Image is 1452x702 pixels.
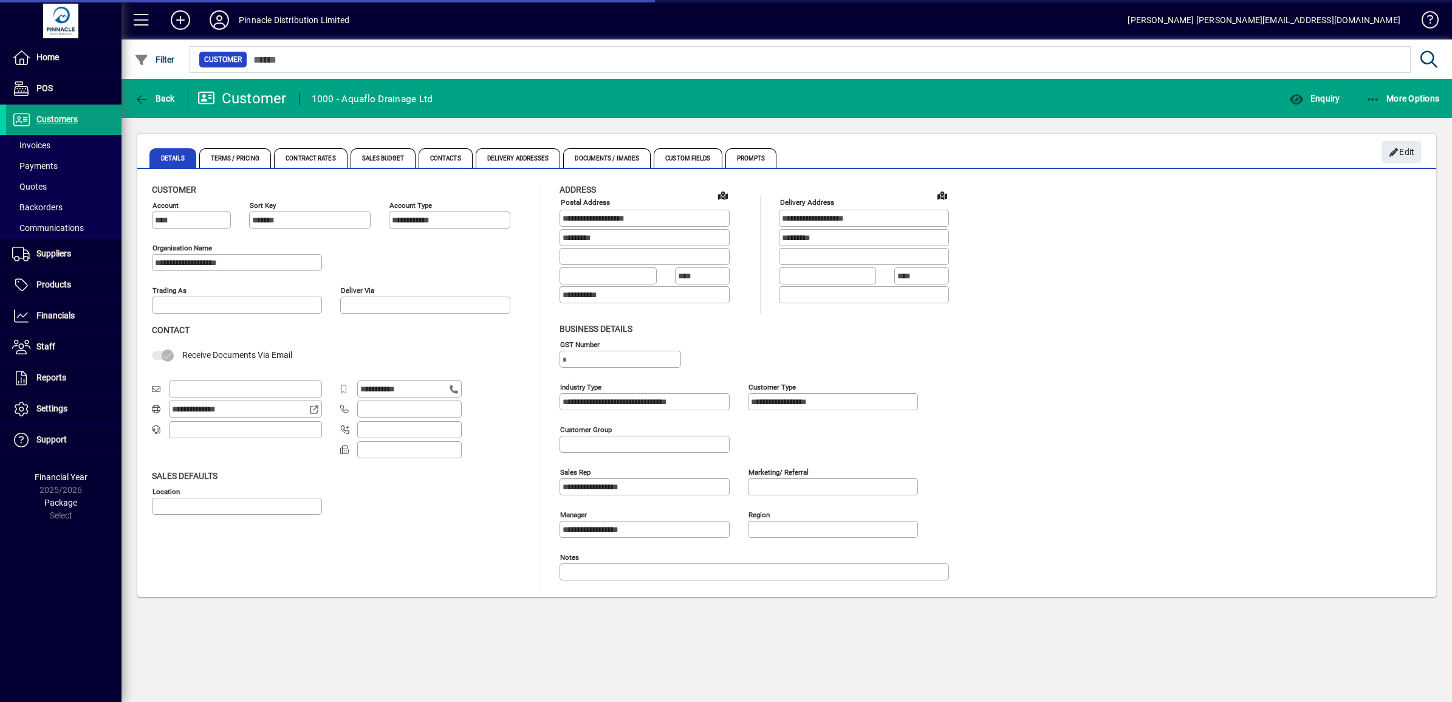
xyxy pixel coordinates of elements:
span: Contract Rates [274,148,347,168]
span: More Options [1366,94,1440,103]
span: Business details [560,324,632,334]
a: Financials [6,301,122,331]
span: Receive Documents Via Email [182,350,292,360]
span: Products [36,280,71,289]
a: Backorders [6,197,122,218]
div: Pinnacle Distribution Limited [239,10,349,30]
button: Enquiry [1286,88,1343,109]
mat-label: Customer group [560,425,612,433]
span: Home [36,52,59,62]
span: Prompts [725,148,777,168]
a: Invoices [6,135,122,156]
a: Home [6,43,122,73]
mat-label: Deliver via [341,286,374,295]
span: Backorders [12,202,63,212]
mat-label: Location [152,487,180,495]
button: Edit [1382,141,1421,163]
span: Payments [12,161,58,171]
mat-label: Sort key [250,201,276,210]
mat-label: Account Type [389,201,432,210]
a: POS [6,74,122,104]
a: Knowledge Base [1413,2,1437,42]
span: Quotes [12,182,47,191]
mat-label: GST Number [560,340,600,348]
span: Financial Year [35,472,87,482]
span: Contacts [419,148,473,168]
a: Products [6,270,122,300]
span: Custom Fields [654,148,722,168]
span: Documents / Images [563,148,651,168]
div: [PERSON_NAME] [PERSON_NAME][EMAIL_ADDRESS][DOMAIN_NAME] [1128,10,1400,30]
span: Settings [36,404,67,413]
span: Edit [1389,142,1415,162]
button: More Options [1363,88,1443,109]
mat-label: Marketing/ Referral [748,467,809,476]
span: Delivery Addresses [476,148,561,168]
span: Details [149,148,196,168]
mat-label: Manager [560,510,587,518]
a: Staff [6,332,122,362]
mat-label: Trading as [152,286,187,295]
span: Customer [152,185,196,194]
span: Support [36,435,67,444]
span: Sales defaults [152,471,217,481]
mat-label: Account [152,201,179,210]
span: Staff [36,342,55,351]
div: Customer [197,89,287,108]
span: Terms / Pricing [199,148,272,168]
a: Payments [6,156,122,176]
a: View on map [933,185,952,205]
a: Quotes [6,176,122,197]
span: Suppliers [36,249,71,258]
span: Contact [152,325,190,335]
mat-label: Notes [560,552,579,561]
span: Customers [36,114,78,124]
span: Filter [134,55,175,64]
span: Reports [36,373,66,382]
button: Back [131,88,178,109]
div: 1000 - Aquaflo Drainage Ltd [312,89,433,109]
mat-label: Organisation name [152,244,212,252]
a: Support [6,425,122,455]
span: Address [560,185,596,194]
mat-label: Region [748,510,770,518]
span: Invoices [12,140,50,150]
a: Suppliers [6,239,122,269]
a: Communications [6,218,122,238]
button: Add [161,9,200,31]
span: POS [36,83,53,93]
span: Customer [204,53,242,66]
a: View on map [713,185,733,205]
mat-label: Sales rep [560,467,591,476]
a: Reports [6,363,122,393]
button: Profile [200,9,239,31]
mat-label: Customer type [748,382,796,391]
span: Communications [12,223,84,233]
span: Package [44,498,77,508]
span: Sales Budget [351,148,416,168]
span: Financials [36,311,75,320]
span: Back [134,94,175,103]
a: Settings [6,394,122,424]
app-page-header-button: Back [122,88,188,109]
button: Filter [131,49,178,71]
span: Enquiry [1289,94,1340,103]
mat-label: Industry type [560,382,601,391]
